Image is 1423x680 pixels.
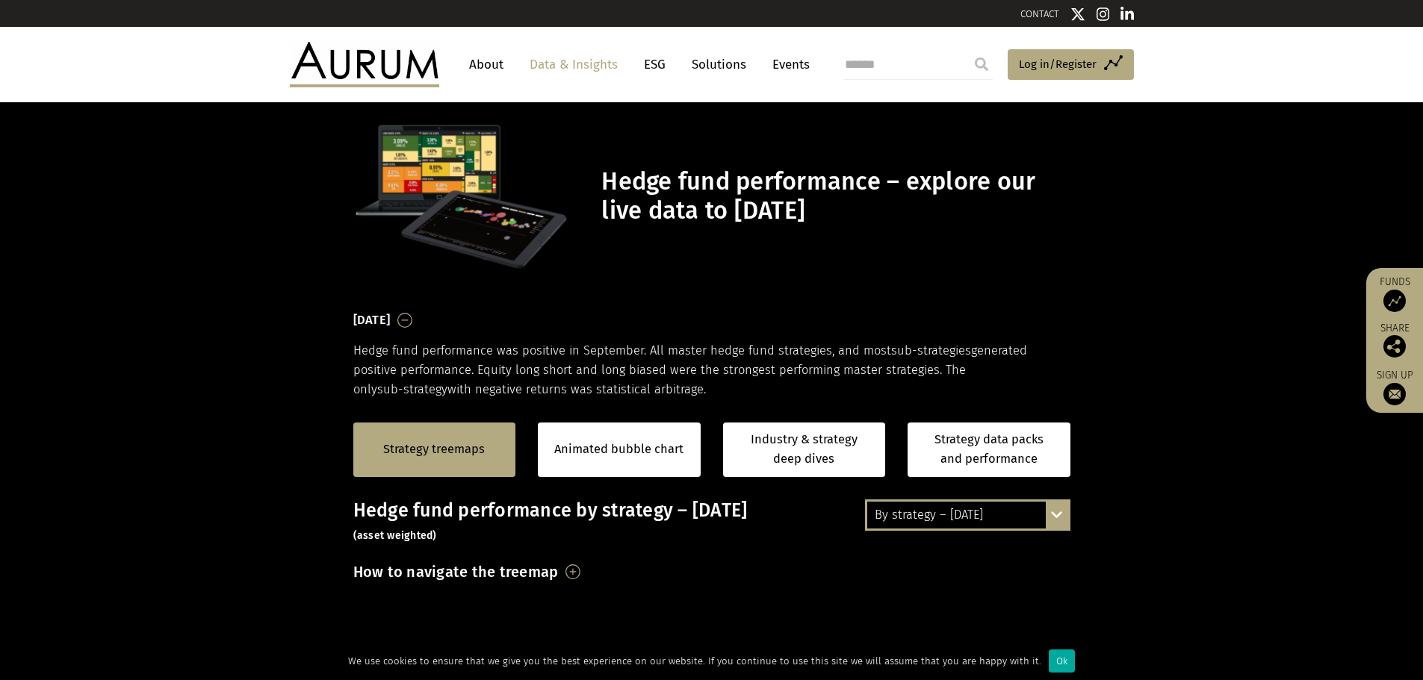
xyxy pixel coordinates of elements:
p: Hedge fund performance was positive in September. All master hedge fund strategies, and most gene... [353,341,1070,400]
div: By strategy – [DATE] [867,502,1068,528]
img: Instagram icon [1097,7,1110,22]
a: ESG [636,51,673,78]
img: Aurum [290,42,439,87]
a: Funds [1374,275,1416,312]
a: Log in/Register [1008,49,1134,81]
span: sub-strategy [377,382,447,396]
a: Data & Insights [522,51,625,78]
img: Linkedin icon [1120,7,1134,22]
a: Industry & strategy deep dives [723,422,886,477]
img: Access Funds [1383,290,1406,312]
small: (asset weighted) [353,529,437,542]
h3: [DATE] [353,309,391,331]
a: Animated bubble chart [554,440,683,459]
a: Sign up [1374,369,1416,405]
a: CONTACT [1020,8,1059,19]
span: sub-strategies [891,343,971,358]
a: Strategy data packs and performance [908,422,1070,477]
span: Log in/Register [1019,55,1097,73]
img: Share this post [1383,335,1406,358]
img: Sign up to our newsletter [1383,383,1406,405]
input: Submit [967,49,996,79]
img: Twitter icon [1070,7,1085,22]
h3: Hedge fund performance by strategy – [DATE] [353,499,1070,544]
a: Strategy treemaps [383,440,485,459]
h1: Hedge fund performance – explore our live data to [DATE] [601,167,1066,225]
h3: How to navigate the treemap [353,559,559,584]
a: Solutions [684,51,754,78]
a: About [462,51,511,78]
div: Share [1374,323,1416,358]
a: Events [765,51,810,78]
div: Ok [1049,649,1075,673]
